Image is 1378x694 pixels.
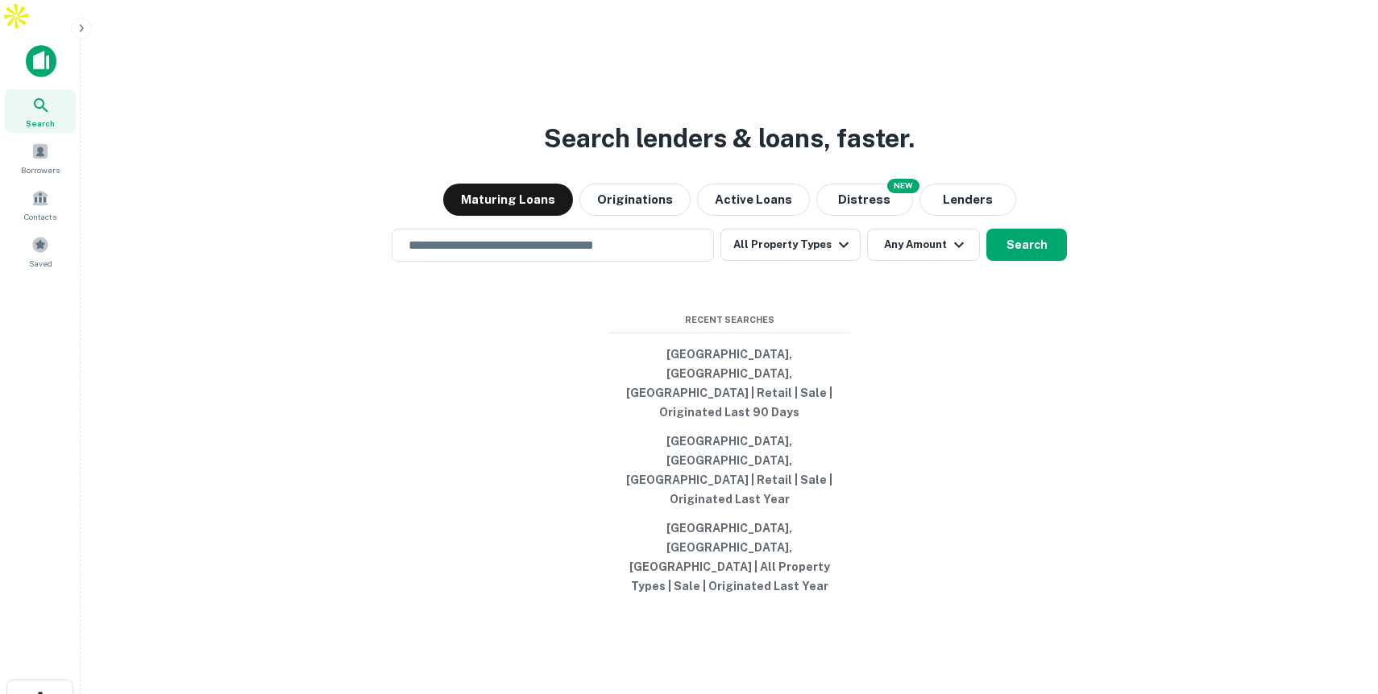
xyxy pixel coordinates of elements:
[21,163,60,176] span: Borrowers
[5,136,76,180] a: Borrowers
[26,117,55,130] span: Search
[5,229,76,273] a: Saved
[579,184,691,216] button: Originations
[5,89,76,133] a: Search
[887,179,919,193] div: NEW
[697,184,810,216] button: Active Loans
[919,184,1016,216] button: Lenders
[720,229,861,261] button: All Property Types
[608,514,850,601] button: [GEOGRAPHIC_DATA], [GEOGRAPHIC_DATA], [GEOGRAPHIC_DATA] | All Property Types | Sale | Originated ...
[24,210,56,223] span: Contacts
[816,184,913,216] button: Search distressed loans with lien and other non-mortgage details.
[608,427,850,514] button: [GEOGRAPHIC_DATA], [GEOGRAPHIC_DATA], [GEOGRAPHIC_DATA] | Retail | Sale | Originated Last Year
[29,257,52,270] span: Saved
[443,184,573,216] button: Maturing Loans
[544,119,915,158] h3: Search lenders & loans, faster.
[1297,565,1378,642] iframe: Chat Widget
[608,340,850,427] button: [GEOGRAPHIC_DATA], [GEOGRAPHIC_DATA], [GEOGRAPHIC_DATA] | Retail | Sale | Originated Last 90 Days
[986,229,1067,261] button: Search
[867,229,980,261] button: Any Amount
[26,45,56,77] img: capitalize-icon.png
[608,313,850,327] span: Recent Searches
[5,183,76,226] a: Contacts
